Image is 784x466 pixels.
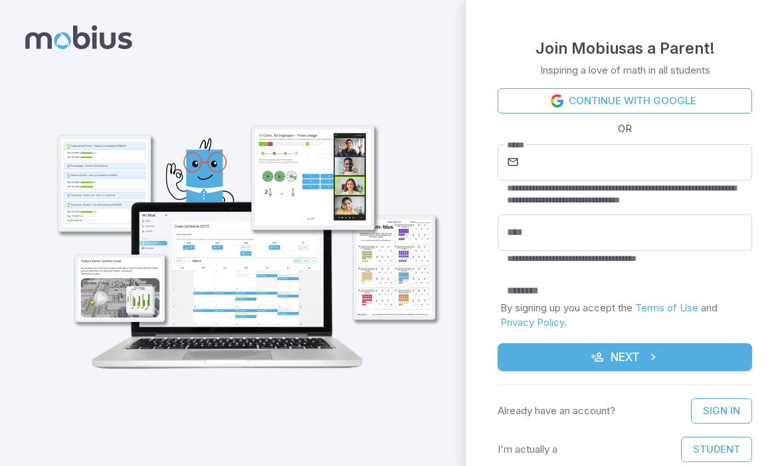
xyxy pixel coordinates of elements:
[681,437,752,462] button: Student
[498,88,752,114] a: Continue with Google
[500,316,564,329] a: Privacy Policy
[498,442,557,457] p: I'm actually a
[635,301,698,314] a: Terms of Use
[691,398,752,424] a: Sign In
[498,404,615,418] p: Already have an account?
[37,80,449,382] img: parent_1-illustration
[540,63,710,78] p: Inspiring a love of math in all students
[615,121,635,136] span: OR
[536,37,715,60] h4: Join Mobius as a Parent !
[500,301,749,330] p: By signing up you accept the and .
[498,343,752,371] button: Next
